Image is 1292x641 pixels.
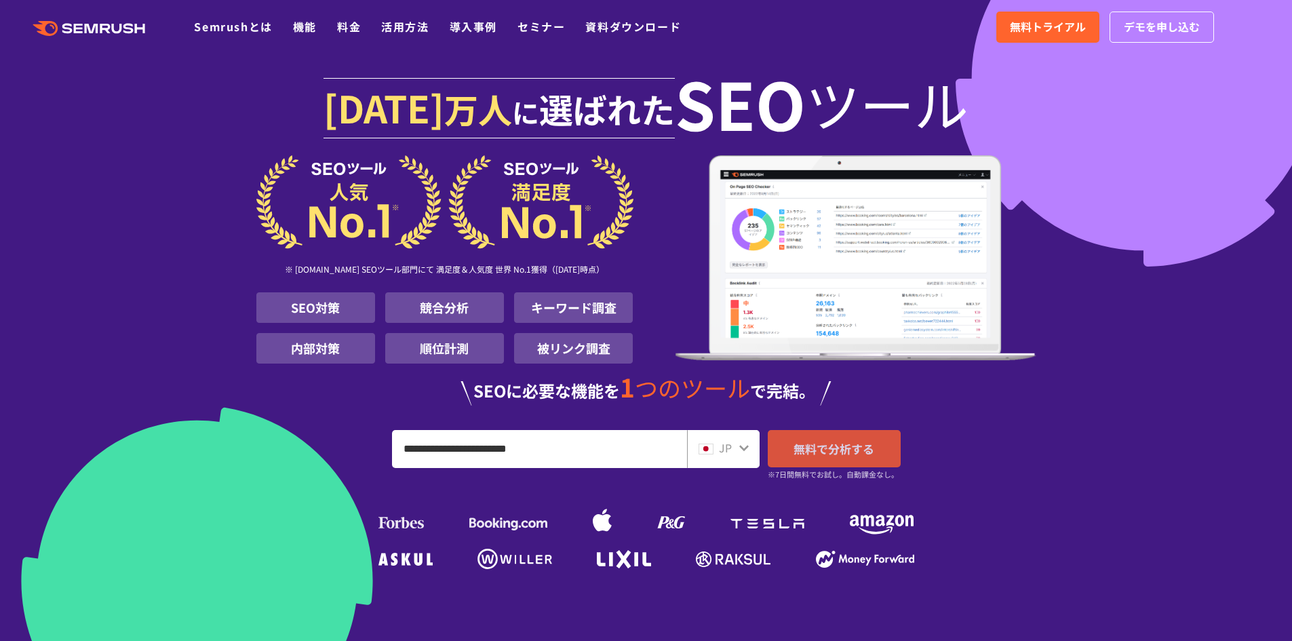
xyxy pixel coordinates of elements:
[750,378,815,402] span: で完結。
[324,80,444,134] span: [DATE]
[539,84,675,133] span: 選ばれた
[194,18,272,35] a: Semrushとは
[620,368,635,405] span: 1
[635,371,750,404] span: つのツール
[1010,18,1086,36] span: 無料トライアル
[393,431,686,467] input: URL、キーワードを入力してください
[996,12,1099,43] a: 無料トライアル
[719,440,732,456] span: JP
[256,333,375,364] li: 内部対策
[585,18,681,35] a: 資料ダウンロード
[517,18,565,35] a: セミナー
[768,430,901,467] a: 無料で分析する
[337,18,361,35] a: 料金
[256,374,1036,406] div: SEOに必要な機能を
[381,18,429,35] a: 活用方法
[806,76,968,130] span: ツール
[450,18,497,35] a: 導入事例
[514,292,633,323] li: キーワード調査
[514,333,633,364] li: 被リンク調査
[675,76,806,130] span: SEO
[293,18,317,35] a: 機能
[512,92,539,132] span: に
[385,292,504,323] li: 競合分析
[256,292,375,323] li: SEO対策
[1110,12,1214,43] a: デモを申し込む
[794,440,874,457] span: 無料で分析する
[444,84,512,133] span: 万人
[768,468,899,481] small: ※7日間無料でお試し。自動課金なし。
[256,249,633,292] div: ※ [DOMAIN_NAME] SEOツール部門にて 満足度＆人気度 世界 No.1獲得（[DATE]時点）
[1124,18,1200,36] span: デモを申し込む
[385,333,504,364] li: 順位計測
